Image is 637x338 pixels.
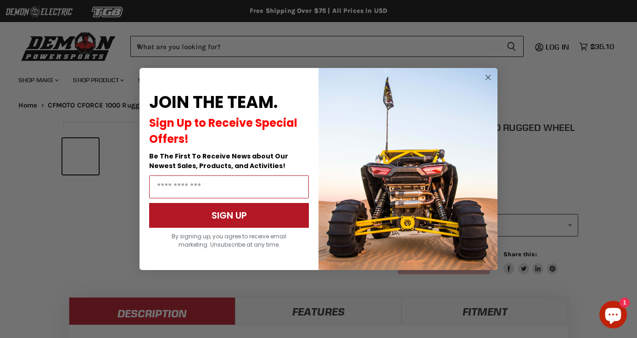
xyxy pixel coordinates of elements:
span: Be The First To Receive News about Our Newest Sales, Products, and Activities! [149,152,288,170]
span: JOIN THE TEAM. [149,90,278,114]
span: By signing up, you agree to receive email marketing. Unsubscribe at any time. [172,232,286,248]
button: SIGN UP [149,203,309,228]
button: Close dialog [482,72,494,83]
img: a9095488-b6e7-41ba-879d-588abfab540b.jpeg [318,68,497,270]
span: Sign Up to Receive Special Offers! [149,115,297,146]
input: Email Address [149,175,309,198]
inbox-online-store-chat: Shopify online store chat [597,301,630,331]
